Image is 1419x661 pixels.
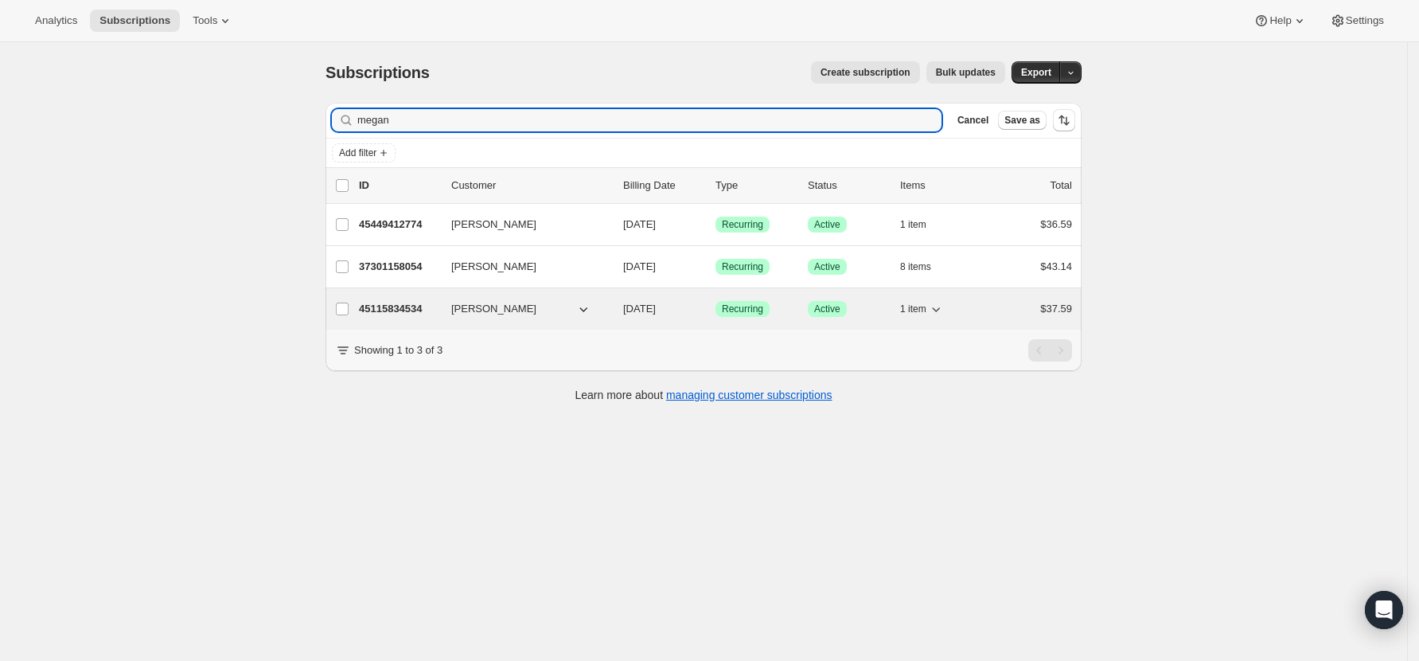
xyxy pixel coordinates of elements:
[900,303,926,315] span: 1 item
[1040,218,1072,230] span: $36.59
[442,254,601,280] button: [PERSON_NAME]
[814,218,840,231] span: Active
[821,66,910,79] span: Create subscription
[1012,61,1061,84] button: Export
[811,61,920,84] button: Create subscription
[1053,109,1075,131] button: Sort the results
[957,114,988,127] span: Cancel
[359,301,439,317] p: 45115834534
[900,298,944,320] button: 1 item
[936,66,996,79] span: Bulk updates
[808,178,887,194] p: Status
[1269,14,1291,27] span: Help
[326,64,430,81] span: Subscriptions
[1004,114,1040,127] span: Save as
[339,147,376,159] span: Add filter
[451,301,536,317] span: [PERSON_NAME]
[354,342,442,358] p: Showing 1 to 3 of 3
[623,303,656,315] span: [DATE]
[359,256,1072,278] div: 37301158054[PERSON_NAME][DATE]SuccessRecurringSuccessActive8 items$43.14
[359,259,439,275] p: 37301158054
[623,260,656,272] span: [DATE]
[332,143,396,162] button: Add filter
[359,217,439,233] p: 45449412774
[359,213,1072,236] div: 45449412774[PERSON_NAME][DATE]SuccessRecurringSuccessActive1 item$36.59
[451,178,610,194] p: Customer
[900,260,931,273] span: 8 items
[814,303,840,315] span: Active
[90,10,180,32] button: Subscriptions
[814,260,840,273] span: Active
[451,217,536,233] span: [PERSON_NAME]
[623,178,703,194] p: Billing Date
[359,178,439,194] p: ID
[1346,14,1384,27] span: Settings
[359,178,1072,194] div: IDCustomerBilling DateTypeStatusItemsTotal
[623,218,656,230] span: [DATE]
[442,212,601,237] button: [PERSON_NAME]
[1040,260,1072,272] span: $43.14
[1320,10,1394,32] button: Settings
[1244,10,1316,32] button: Help
[1021,66,1051,79] span: Export
[442,296,601,322] button: [PERSON_NAME]
[575,387,832,403] p: Learn more about
[951,111,995,130] button: Cancel
[359,298,1072,320] div: 45115834534[PERSON_NAME][DATE]SuccessRecurringSuccessActive1 item$37.59
[998,111,1047,130] button: Save as
[1040,303,1072,315] span: $37.59
[900,218,926,231] span: 1 item
[926,61,1005,84] button: Bulk updates
[193,14,217,27] span: Tools
[900,213,944,236] button: 1 item
[722,303,763,315] span: Recurring
[666,389,832,401] a: managing customer subscriptions
[25,10,87,32] button: Analytics
[722,218,763,231] span: Recurring
[451,259,536,275] span: [PERSON_NAME]
[1365,591,1403,629] div: Open Intercom Messenger
[1028,339,1072,362] nav: Pagination
[722,260,763,273] span: Recurring
[99,14,170,27] span: Subscriptions
[715,178,795,194] div: Type
[900,178,980,194] div: Items
[1051,178,1072,194] p: Total
[900,256,949,278] button: 8 items
[357,109,941,131] input: Filter subscribers
[183,10,243,32] button: Tools
[35,14,77,27] span: Analytics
